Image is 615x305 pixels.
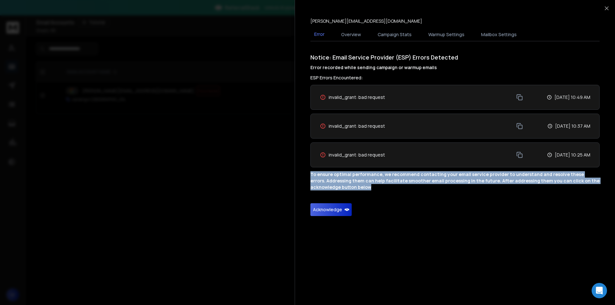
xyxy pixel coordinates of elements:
[310,75,600,81] h3: ESP Errors Encountered:
[424,28,468,42] button: Warmup Settings
[329,123,385,129] span: invalid_grant: bad request
[310,18,422,24] p: [PERSON_NAME][EMAIL_ADDRESS][DOMAIN_NAME]
[477,28,521,42] button: Mailbox Settings
[374,28,415,42] button: Campaign Stats
[310,203,352,216] button: Acknowledge
[310,64,600,71] h4: Error recorded while sending campaign or warmup emails
[555,123,590,129] p: [DATE] 10:37 AM
[310,171,600,190] p: To ensure optimal performance, we recommend contacting your email service provider to understand ...
[329,152,385,158] span: invalid_grant: bad request
[555,152,590,158] p: [DATE] 10:25 AM
[337,28,365,42] button: Overview
[329,94,385,100] span: invalid_grant: bad request
[310,53,600,71] h1: Notice: Email Service Provider (ESP) Errors Detected
[310,27,328,42] button: Error
[592,283,607,298] div: Open Intercom Messenger
[554,94,590,100] p: [DATE] 10:49 AM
